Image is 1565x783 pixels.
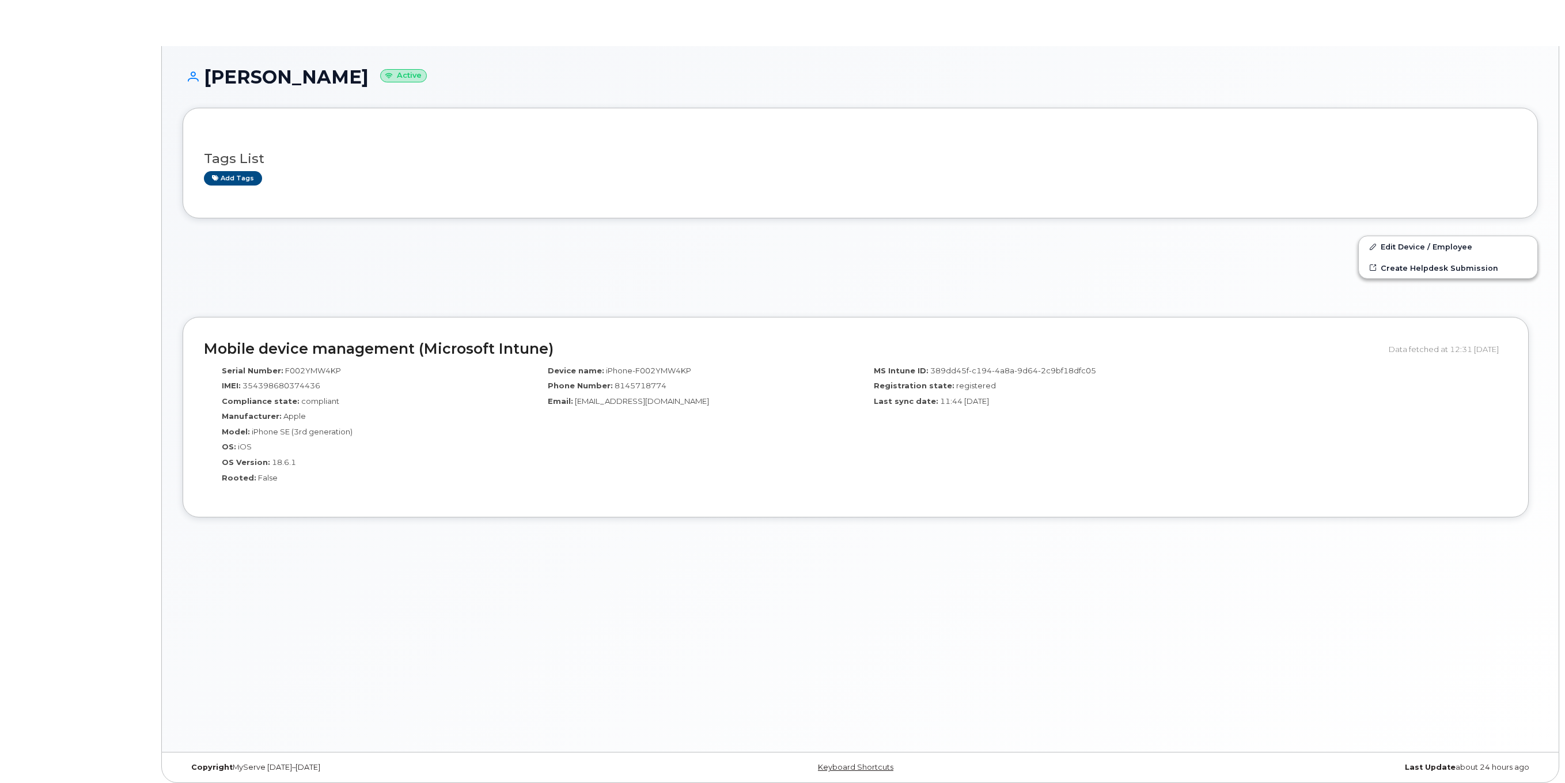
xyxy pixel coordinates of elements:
[1359,258,1537,278] a: Create Helpdesk Submission
[1389,338,1507,360] div: Data fetched at 12:31 [DATE]
[874,380,954,391] label: Registration state:
[204,152,1517,166] h3: Tags List
[252,427,353,436] span: iPhone SE (3rd generation)
[204,341,1380,357] h2: Mobile device management (Microsoft Intune)
[301,396,339,406] span: compliant
[874,365,929,376] label: MS Intune ID:
[930,366,1096,375] span: 389dd45f-c194-4a8a-9d64-2c9bf18dfc05
[204,171,262,186] a: Add tags
[548,380,613,391] label: Phone Number:
[222,396,300,407] label: Compliance state:
[258,473,278,482] span: False
[1405,763,1456,771] strong: Last Update
[940,396,989,406] span: 11:44 [DATE]
[222,365,283,376] label: Serial Number:
[956,381,996,390] span: registered
[272,457,296,467] span: 18.6.1
[818,763,893,771] a: Keyboard Shortcuts
[548,396,573,407] label: Email:
[242,381,320,390] span: 354398680374436
[548,365,604,376] label: Device name:
[283,411,306,421] span: Apple
[380,69,427,82] small: Active
[874,396,938,407] label: Last sync date:
[606,366,691,375] span: iPhone-F002YMW4KP
[285,366,341,375] span: F002YMW4KP
[222,457,270,468] label: OS Version:
[183,67,1538,87] h1: [PERSON_NAME]
[615,381,666,390] span: 8145718774
[222,411,282,422] label: Manufacturer:
[1359,236,1537,257] a: Edit Device / Employee
[183,763,634,772] div: MyServe [DATE]–[DATE]
[191,763,233,771] strong: Copyright
[222,380,241,391] label: IMEI:
[222,441,236,452] label: OS:
[222,472,256,483] label: Rooted:
[222,426,250,437] label: Model:
[1086,763,1538,772] div: about 24 hours ago
[238,442,252,451] span: iOS
[575,396,709,406] span: [EMAIL_ADDRESS][DOMAIN_NAME]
